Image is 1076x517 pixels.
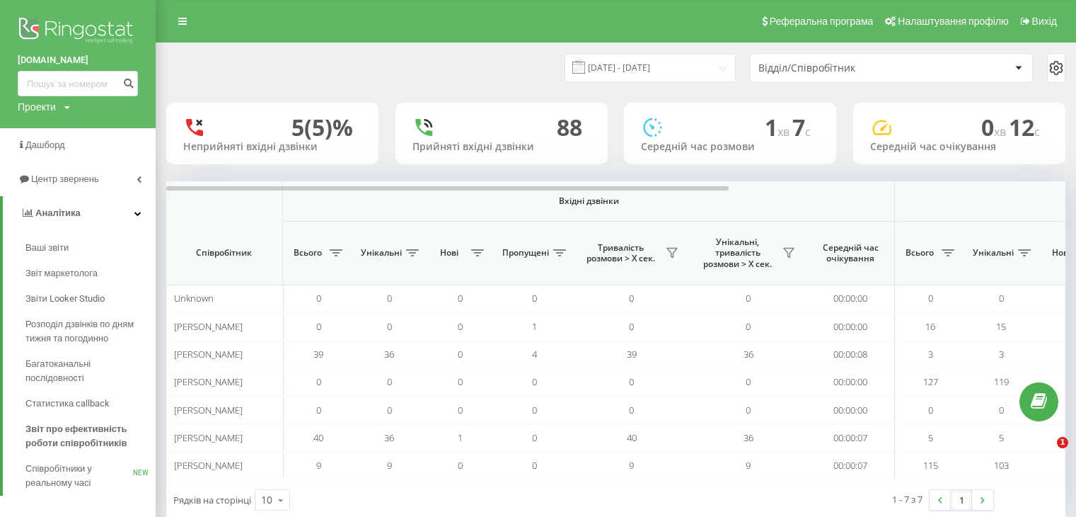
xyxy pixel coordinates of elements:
[458,348,463,360] span: 0
[25,292,105,306] span: Звіти Looker Studio
[629,375,634,388] span: 0
[744,431,753,444] span: 36
[316,375,321,388] span: 0
[923,375,938,388] span: 127
[806,285,895,312] td: 00:00:00
[629,292,634,305] span: 0
[758,62,927,74] div: Відділ/Співробітник
[532,320,537,333] span: 1
[384,348,394,360] span: 36
[744,348,753,360] span: 36
[532,404,537,416] span: 0
[746,459,751,472] span: 9
[806,312,895,340] td: 00:00:00
[902,247,937,258] span: Всього
[981,112,1009,142] span: 0
[627,348,637,360] span: 39
[806,341,895,368] td: 00:00:08
[432,247,467,258] span: Нові
[746,320,751,333] span: 0
[25,235,156,261] a: Ваші звіти
[697,237,778,270] span: Унікальні, тривалість розмови > Х сек.
[532,348,537,360] span: 4
[627,431,637,444] span: 40
[316,459,321,472] span: 9
[928,292,933,305] span: 0
[174,459,243,472] span: [PERSON_NAME]
[1034,124,1040,140] span: c
[25,422,149,450] span: Звіт про ефективність роботи співробітників
[806,368,895,396] td: 00:00:00
[174,431,243,444] span: [PERSON_NAME]
[25,312,156,351] a: Розподіл дзвінків по дням тижня та погодинно
[3,196,156,230] a: Аналiтика
[458,320,463,333] span: 0
[994,459,1009,472] span: 103
[502,247,549,258] span: Пропущені
[458,292,463,305] span: 0
[641,141,819,153] div: Середній час розмови
[458,459,463,472] span: 0
[765,112,792,142] span: 1
[18,100,56,114] div: Проекти
[994,375,1009,388] span: 119
[1032,16,1057,27] span: Вихід
[806,396,895,424] td: 00:00:00
[458,431,463,444] span: 1
[173,494,251,506] span: Рядків на сторінці
[320,195,857,207] span: Вхідні дзвінки
[31,174,99,184] span: Центр звернень
[532,459,537,472] span: 0
[951,490,972,510] a: 1
[384,431,394,444] span: 36
[387,404,392,416] span: 0
[580,242,661,264] span: Тривалість розмови > Х сек.
[1009,112,1040,142] span: 12
[994,124,1009,140] span: хв
[928,348,933,360] span: 3
[629,320,634,333] span: 0
[316,292,321,305] span: 0
[923,459,938,472] span: 115
[1028,437,1062,471] iframe: Intercom live chat
[817,242,884,264] span: Середній час очікування
[999,404,1004,416] span: 0
[928,431,933,444] span: 5
[629,459,634,472] span: 9
[412,141,591,153] div: Прийняті вхідні дзвінки
[387,375,392,388] span: 0
[174,404,243,416] span: [PERSON_NAME]
[316,404,321,416] span: 0
[792,112,811,142] span: 7
[629,404,634,416] span: 0
[313,431,323,444] span: 40
[25,266,98,280] span: Звіт маркетолога
[291,114,353,141] div: 5 (5)%
[746,292,751,305] span: 0
[174,348,243,360] span: [PERSON_NAME]
[25,140,65,150] span: Дашборд
[746,404,751,416] span: 0
[35,208,81,218] span: Аналiтика
[996,320,1006,333] span: 15
[25,391,156,416] a: Статистика callback
[25,317,149,346] span: Розподіл дзвінків по дням тижня та погодинно
[770,16,874,27] span: Реферальна програма
[999,431,1004,444] span: 5
[25,456,156,496] a: Співробітники у реальному часіNEW
[806,424,895,452] td: 00:00:07
[18,53,138,67] a: [DOMAIN_NAME]
[532,375,537,388] span: 0
[999,348,1004,360] span: 3
[925,320,935,333] span: 16
[183,141,361,153] div: Неприйняті вхідні дзвінки
[870,141,1048,153] div: Середній час очікування
[746,375,751,388] span: 0
[290,247,325,258] span: Всього
[174,292,214,305] span: Unknown
[174,320,243,333] span: [PERSON_NAME]
[806,452,895,479] td: 00:00:07
[557,114,582,141] div: 88
[25,286,156,312] a: Звіти Looker Studio
[25,462,133,490] span: Співробітники у реальному часі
